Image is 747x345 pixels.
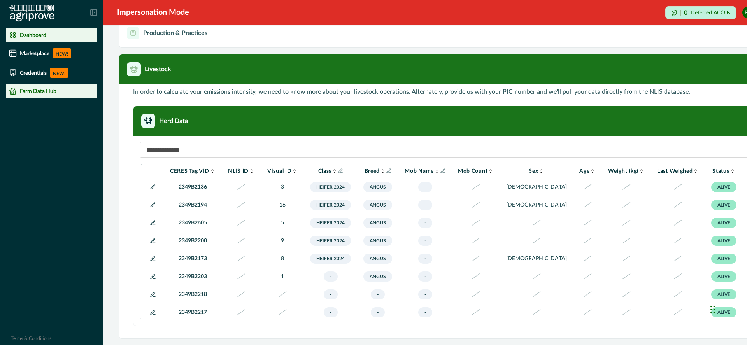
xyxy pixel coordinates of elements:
span: ALIVE [711,218,736,228]
p: Production & Practices [143,28,207,38]
a: Farm Data Hub [6,84,97,98]
p: Weight (kg) [608,168,638,174]
a: CredentialsNEW! [6,65,97,81]
span: ALIVE [711,289,736,299]
p: 2349B2173 [170,255,216,263]
p: Farm Data Hub [20,88,56,94]
img: Logo [9,5,54,22]
span: Heifer 2024 [310,218,351,228]
span: - [371,289,385,299]
button: Info [386,168,391,173]
span: - [418,218,432,228]
span: Heifer 2024 [310,236,351,246]
button: Info [338,168,343,173]
span: - [418,254,432,264]
p: Credentials [20,70,47,76]
p: Breed [365,168,380,174]
span: ALIVE [711,254,736,264]
p: Age [579,168,589,174]
p: [DEMOGRAPHIC_DATA] [506,183,567,191]
p: Mob Count [458,168,487,174]
span: ALIVE [711,200,736,210]
p: 2349B2136 [170,183,216,191]
p: CERES Tag VID [170,168,209,174]
div: Impersonation Mode [117,7,189,18]
p: 2349B2218 [170,291,216,299]
p: Visual ID [267,168,291,174]
span: Angus [363,182,392,192]
p: NEW! [53,48,71,58]
p: 16 [267,201,298,209]
span: - [418,271,432,282]
span: Heifer 2024 [310,200,351,210]
span: ALIVE [711,182,736,192]
span: - [324,289,338,299]
p: Mob Name [405,168,434,174]
span: ALIVE [711,271,736,282]
p: 9 [267,237,298,245]
p: 1 [267,273,298,281]
p: Sex [529,168,538,174]
span: Angus [363,218,392,228]
p: 2349B2203 [170,273,216,281]
p: Status [712,168,729,174]
p: Class [318,168,332,174]
span: Angus [363,236,392,246]
span: - [418,236,432,246]
a: Terms & Conditions [11,336,51,341]
span: Angus [363,200,392,210]
span: - [371,307,385,317]
p: Livestock [145,65,171,74]
p: Deferred ACCUs [691,10,730,16]
a: Dashboard [6,28,97,42]
p: 0 [684,10,687,16]
p: 8 [267,255,298,263]
p: [DEMOGRAPHIC_DATA] [506,201,567,209]
p: Last Weighed [657,168,693,174]
p: 5 [267,219,298,227]
span: - [418,307,432,317]
span: Heifer 2024 [310,182,351,192]
p: NEW! [50,68,68,78]
p: 2349B2605 [170,219,216,227]
p: [DEMOGRAPHIC_DATA] [506,255,567,263]
span: - [418,289,432,299]
span: - [418,200,432,210]
a: MarketplaceNEW! [6,45,97,61]
span: ALIVE [711,236,736,246]
p: 3 [267,183,298,191]
span: - [418,182,432,192]
button: Info [440,168,445,173]
p: Marketplace [20,50,49,56]
p: Herd Data [159,116,188,126]
div: Drag [710,298,715,321]
span: Angus [363,254,392,264]
iframe: Chat Widget [708,290,747,327]
span: Angus [363,271,392,282]
p: Dashboard [20,32,46,38]
p: 2349B2194 [170,201,216,209]
span: - [324,271,338,282]
p: 2349B2217 [170,308,216,317]
span: - [324,307,338,317]
span: Heifer 2024 [310,254,351,264]
p: 2349B2200 [170,237,216,245]
p: NLIS ID [228,168,249,174]
p: In order to calculate your emissions intensity, we need to know more about your livestock operati... [133,87,690,96]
